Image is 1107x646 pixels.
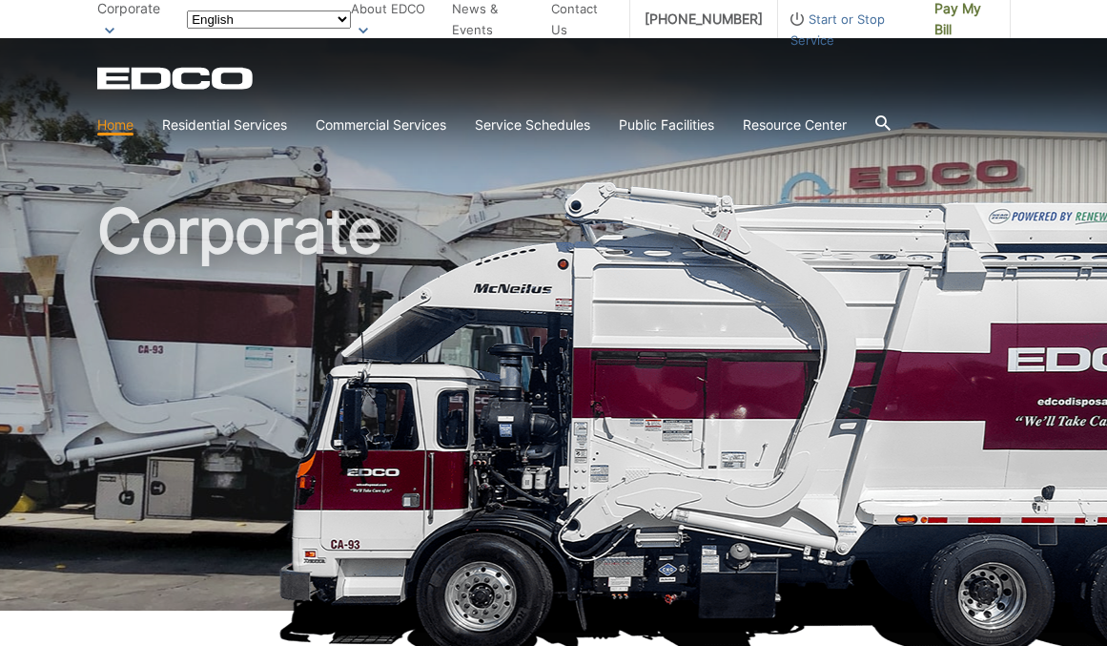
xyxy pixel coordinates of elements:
a: EDCD logo. Return to the homepage. [97,67,256,90]
select: Select a language [187,10,351,29]
a: Public Facilities [619,115,714,135]
a: Commercial Services [316,115,446,135]
a: Home [97,115,133,135]
a: Resource Center [743,115,847,135]
h1: Corporate [97,200,1011,619]
a: Residential Services [162,115,287,135]
a: Service Schedules [475,115,590,135]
